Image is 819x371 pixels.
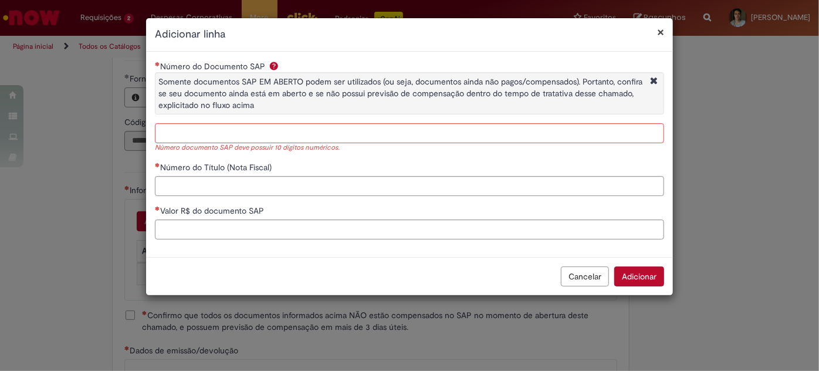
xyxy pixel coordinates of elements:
[160,205,266,216] span: Valor R$ do documento SAP
[155,62,160,66] span: Necessários
[155,27,664,42] h2: Adicionar linha
[155,220,664,240] input: Valor R$ do documento SAP
[155,176,664,196] input: Número do Título (Nota Fiscal)
[561,267,609,286] button: Cancelar
[268,61,282,70] span: Ajuda para Número do Documento SAP
[160,61,268,72] span: Número do Documento SAP
[647,76,661,88] i: Fechar More information Por question_numero_do_documento_sap
[614,267,664,286] button: Adicionar
[158,76,642,110] span: Somente documentos SAP EM ABERTO podem ser utilizados (ou seja, documentos ainda não pagos/compen...
[155,143,664,153] div: Número documento SAP deve possuir 10 dígitos numéricos.
[155,163,160,167] span: Necessários
[160,162,274,173] span: Número do Título (Nota Fiscal)
[657,26,664,38] button: Fechar modal
[155,206,160,211] span: Necessários
[155,123,664,143] input: Número do Documento SAP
